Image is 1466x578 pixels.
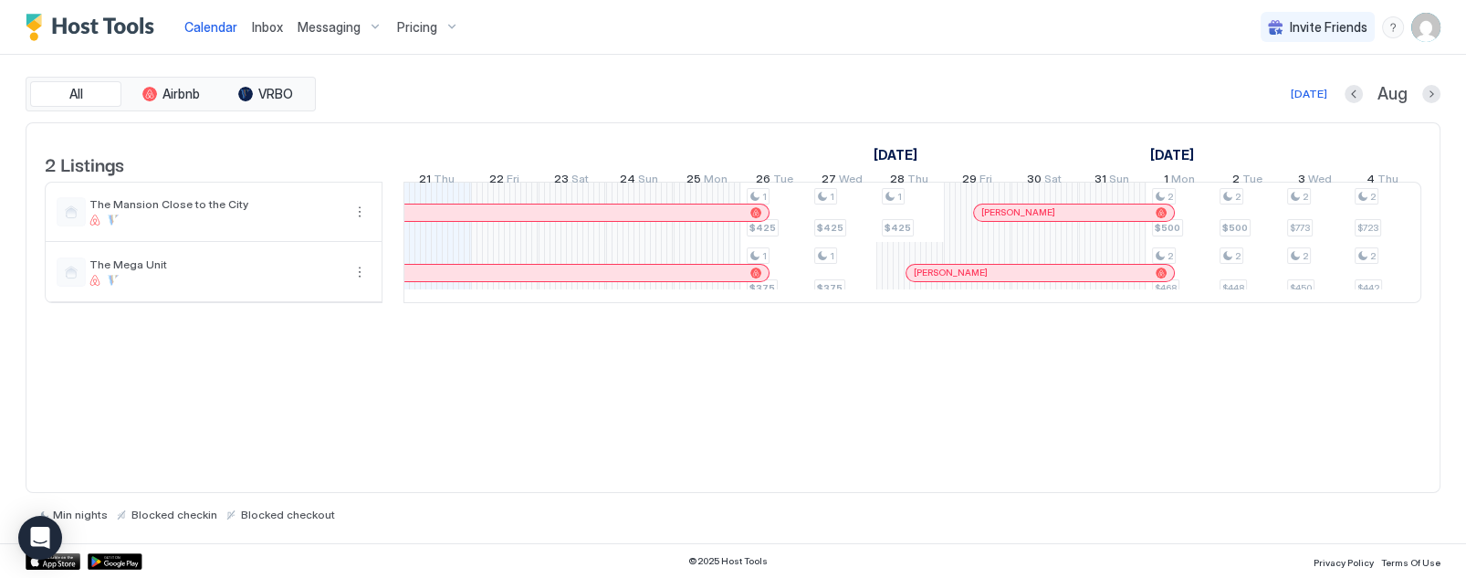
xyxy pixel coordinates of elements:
[30,81,121,107] button: All
[1044,172,1062,191] span: Sat
[1362,168,1403,194] a: September 4, 2025
[1168,191,1173,203] span: 2
[1155,282,1177,294] span: $468
[1370,191,1376,203] span: 2
[762,191,767,203] span: 1
[252,19,283,35] span: Inbox
[349,201,371,223] div: menu
[1232,172,1240,191] span: 2
[485,168,524,194] a: August 22, 2025
[252,17,283,37] a: Inbox
[125,81,216,107] button: Airbnb
[749,222,776,234] span: $425
[1159,168,1199,194] a: September 1, 2025
[1168,250,1173,262] span: 2
[45,150,124,177] span: 2 Listings
[1290,282,1312,294] span: $450
[1164,172,1168,191] span: 1
[69,86,83,102] span: All
[749,282,775,294] span: $375
[419,172,431,191] span: 21
[1288,83,1330,105] button: [DATE]
[53,508,108,521] span: Min nights
[773,172,793,191] span: Tue
[1027,172,1042,191] span: 30
[979,172,992,191] span: Fri
[1171,172,1195,191] span: Mon
[1345,85,1363,103] button: Previous month
[885,168,933,194] a: August 28, 2025
[554,172,569,191] span: 23
[1290,19,1367,36] span: Invite Friends
[1228,168,1267,194] a: September 2, 2025
[890,172,905,191] span: 28
[682,168,732,194] a: August 25, 2025
[981,206,1055,218] span: [PERSON_NAME]
[1422,85,1440,103] button: Next month
[349,261,371,283] button: More options
[89,257,341,271] span: The Mega Unit
[1090,168,1134,194] a: August 31, 2025
[1303,250,1308,262] span: 2
[571,172,589,191] span: Sat
[817,168,867,194] a: August 27, 2025
[349,261,371,283] div: menu
[822,172,836,191] span: 27
[1094,172,1106,191] span: 31
[1381,552,1440,571] a: Terms Of Use
[1381,557,1440,568] span: Terms Of Use
[1290,222,1310,234] span: $773
[1291,86,1327,102] div: [DATE]
[686,172,701,191] span: 25
[298,19,361,36] span: Messaging
[88,553,142,570] div: Google Play Store
[1357,282,1379,294] span: $442
[756,172,770,191] span: 26
[89,197,341,211] span: The Mansion Close to the City
[839,172,863,191] span: Wed
[184,17,237,37] a: Calendar
[1377,84,1408,105] span: Aug
[1357,222,1378,234] span: $723
[704,172,728,191] span: Mon
[1222,282,1244,294] span: $448
[1235,191,1241,203] span: 2
[26,553,80,570] a: App Store
[1377,172,1398,191] span: Thu
[18,516,62,560] div: Open Intercom Messenger
[751,168,798,194] a: August 26, 2025
[1308,172,1332,191] span: Wed
[962,172,977,191] span: 29
[1022,168,1066,194] a: August 30, 2025
[897,191,902,203] span: 1
[817,222,843,234] span: $425
[830,191,834,203] span: 1
[817,282,843,294] span: $375
[1411,13,1440,42] div: User profile
[131,508,217,521] span: Blocked checkin
[762,250,767,262] span: 1
[507,172,519,191] span: Fri
[1242,172,1262,191] span: Tue
[184,19,237,35] span: Calendar
[1367,172,1375,191] span: 4
[489,172,504,191] span: 22
[907,172,928,191] span: Thu
[1155,222,1180,234] span: $500
[1222,222,1248,234] span: $500
[830,250,834,262] span: 1
[1293,168,1336,194] a: September 3, 2025
[869,142,922,168] a: August 6, 2025
[397,19,437,36] span: Pricing
[688,555,768,567] span: © 2025 Host Tools
[1303,191,1308,203] span: 2
[414,168,459,194] a: August 21, 2025
[26,14,162,41] div: Host Tools Logo
[615,168,663,194] a: August 24, 2025
[885,222,911,234] span: $425
[162,86,200,102] span: Airbnb
[1370,250,1376,262] span: 2
[220,81,311,107] button: VRBO
[258,86,293,102] span: VRBO
[241,508,335,521] span: Blocked checkout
